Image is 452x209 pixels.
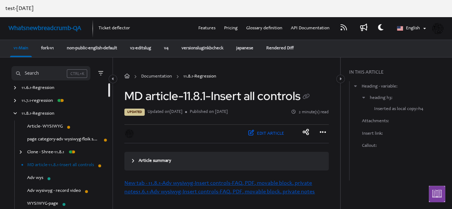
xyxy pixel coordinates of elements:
[27,149,64,156] a: Clone - Shree-11.8.1
[349,69,449,77] div: In this article
[362,83,397,90] a: Heading - variable:
[266,46,294,51] span: Rendered Diff
[352,83,359,91] button: arrow
[185,109,228,116] li: Published on [DATE]
[164,46,169,51] span: v4
[67,69,87,78] div: CTRL+K
[246,26,282,31] span: Glossary definition
[21,85,54,92] a: 11.6.1-Regression
[300,91,312,103] button: Copy link of MD article-11.8.1-Insert all controls
[124,180,315,195] a: New tab - 11.8.1-Adv wysiwyg-Insert controls-FAQ, PDF, movable block, private notes1.6.1-Adv wysi...
[27,136,100,143] a: page category-adv wysiwyg-floik screen capture checksa
[27,162,94,169] a: MD article-11.8.1-Insert all controls
[198,26,215,31] span: Features
[292,109,329,116] li: 2 minute(s) read
[362,130,383,137] a: Insert link:
[27,175,43,182] a: Adv wys
[11,111,19,118] div: arrow
[17,149,24,156] div: arrow
[99,26,130,31] span: Ticket deflector
[27,200,58,208] a: WYSIWYG-page
[25,70,39,78] div: Search
[182,46,223,51] span: versionsluginkbcheck
[361,94,367,102] button: arrow
[130,46,151,51] span: v2-editslug
[375,23,387,34] button: Theme options
[125,129,134,138] img: Shree checkd'souza Gayathri szép
[374,106,423,113] a: Inserted as local copy:-h4
[11,85,19,92] div: arrow
[9,25,81,32] span: Whatsnewbreadcrumb-QA
[338,23,349,34] a: RSS feed
[96,69,105,78] button: Filter
[336,75,345,83] button: Category toggle
[224,26,238,31] span: Pricing
[124,73,130,80] a: Home
[183,73,216,80] span: 11.8.1-Regression
[14,46,28,51] span: v1-Main
[392,23,429,35] button: English
[141,73,172,80] a: Documentation
[300,128,312,139] button: Article social sharing
[370,95,392,102] a: heading h3:
[244,128,289,140] button: Edit article
[27,188,81,195] a: Adv wysiwyg - record video
[124,109,145,116] span: Updated
[21,110,54,118] a: 11.8.1-Regression
[9,24,81,33] a: Project logo
[139,158,171,165] span: Article summary
[148,109,185,116] li: Updated on [DATE]
[432,23,443,34] img: shreegayathri.govindarajan@kovai.co
[5,4,447,13] p: test-[DATE]
[124,152,329,170] button: Article summary
[236,46,253,51] span: japanese
[362,118,389,125] a: Attachments:
[21,98,53,105] a: 11.7.1-regression
[124,89,312,103] h1: MD article-11.8.1-Insert all controls
[11,98,19,105] div: arrow
[317,128,329,139] button: Article more options
[362,142,377,149] a: Callout:
[109,75,117,83] button: Category toggle
[41,46,54,51] span: fork-v1
[358,23,369,34] a: Whats new
[291,26,329,31] span: API Documentation
[11,66,90,80] button: Search
[27,123,63,130] a: Article- WYSIWYG
[67,46,117,51] span: non-public-english-default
